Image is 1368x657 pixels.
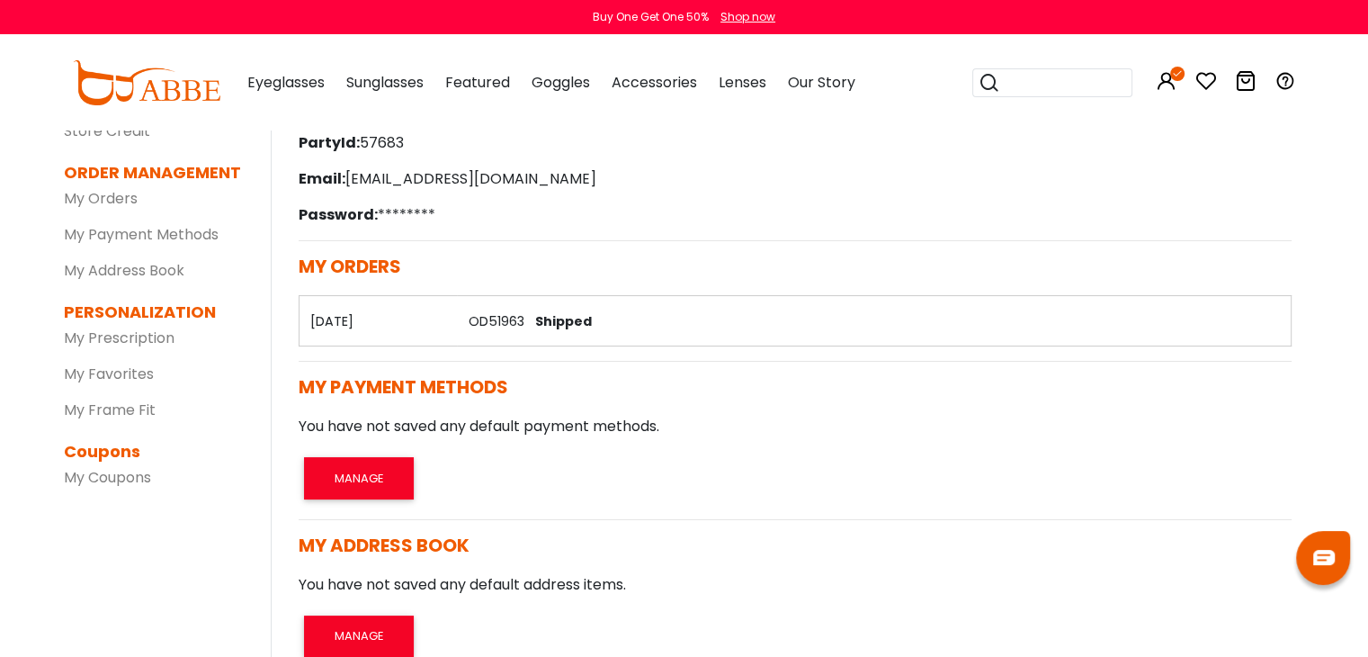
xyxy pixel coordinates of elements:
a: Store Credit [64,121,150,141]
span: Featured [445,72,510,93]
dt: ORDER MANAGEMENT [64,160,244,184]
span: MY ORDERS [299,254,401,279]
span: Sunglasses [346,72,424,93]
a: My Orders [64,188,138,209]
div: Shop now [720,9,775,25]
span: Email: [299,168,345,189]
p: You have not saved any default address items. [299,574,1292,596]
span: Accessories [612,72,697,93]
th: [DATE] [299,296,457,346]
dt: Coupons [64,439,244,463]
span: Lenses [719,72,766,93]
p: You have not saved any default payment methods. [299,416,1292,437]
span: MY PAYMENT METHODS [299,374,508,400]
a: My Payment Methods [64,224,219,245]
a: MANAGE [299,625,419,645]
a: My Favorites [64,364,154,384]
a: OD51963 [468,312,523,330]
button: MANAGE [304,616,414,657]
a: MANAGE [299,467,419,488]
span: Goggles [532,72,590,93]
button: MANAGE [304,457,414,499]
a: My Coupons [64,467,151,488]
a: Shop now [711,9,775,24]
span: Eyeglasses [247,72,325,93]
span: PartyId: [299,132,360,153]
span: Our Story [788,72,855,93]
div: Buy One Get One 50% [593,9,709,25]
span: Password: [299,204,378,225]
font: [EMAIL_ADDRESS][DOMAIN_NAME] [345,168,596,189]
a: My Frame Fit [64,400,156,420]
a: My Address Book [64,260,184,281]
dt: PERSONALIZATION [64,300,244,324]
img: chat [1313,550,1335,565]
span: Shipped [527,312,591,330]
font: 57683 [360,132,404,153]
img: abbeglasses.com [73,60,220,105]
a: My Prescription [64,328,174,348]
span: MY ADDRESS BOOK [299,533,469,558]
